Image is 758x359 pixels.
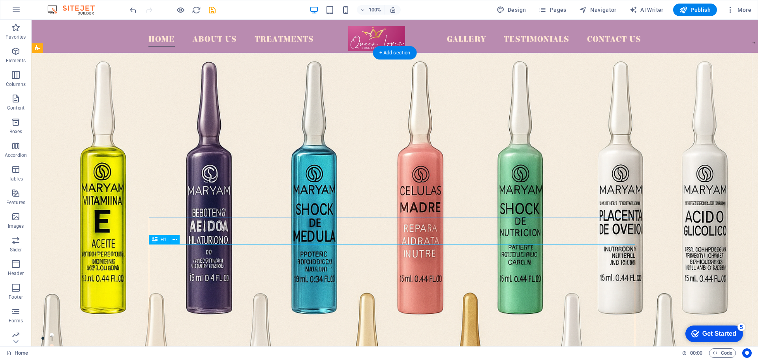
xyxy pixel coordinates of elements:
[713,348,732,358] span: Code
[709,348,736,358] button: Code
[726,6,751,14] span: More
[208,6,217,15] i: Save (Ctrl+S)
[723,4,754,16] button: More
[696,350,697,356] span: :
[8,223,24,229] p: Images
[9,318,23,324] p: Forms
[128,5,138,15] button: undo
[45,5,105,15] img: Editor Logo
[369,5,381,15] h6: 100%
[6,81,26,87] p: Columns
[7,105,24,111] p: Content
[673,4,717,16] button: Publish
[5,152,27,158] p: Accordion
[9,176,23,182] p: Tables
[742,348,752,358] button: Usercentrics
[8,270,24,277] p: Header
[129,6,138,15] i: Undo: Change image (Ctrl+Z)
[6,199,25,206] p: Features
[538,6,566,14] span: Pages
[389,6,396,13] i: On resize automatically adjust zoom level to fit chosen device.
[9,294,23,300] p: Footer
[682,348,703,358] h6: Session time
[6,4,64,20] div: Get Started 5 items remaining, 0% complete
[58,2,66,9] div: 5
[6,348,28,358] a: Click to cancel selection. Double-click to open Pages
[6,34,26,40] p: Favorites
[161,237,167,242] span: H1
[576,4,620,16] button: Navigator
[357,5,385,15] button: 100%
[373,46,417,60] div: + Add section
[6,58,26,64] p: Elements
[629,6,664,14] span: AI Writer
[497,6,526,14] span: Design
[23,9,57,16] div: Get Started
[690,348,702,358] span: 00 00
[176,5,185,15] button: Click here to leave preview mode and continue editing
[579,6,617,14] span: Navigator
[679,6,711,14] span: Publish
[10,247,22,253] p: Slider
[626,4,667,16] button: AI Writer
[535,4,569,16] button: Pages
[207,5,217,15] button: save
[191,5,201,15] button: reload
[9,128,23,135] p: Boxes
[493,4,529,16] button: Design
